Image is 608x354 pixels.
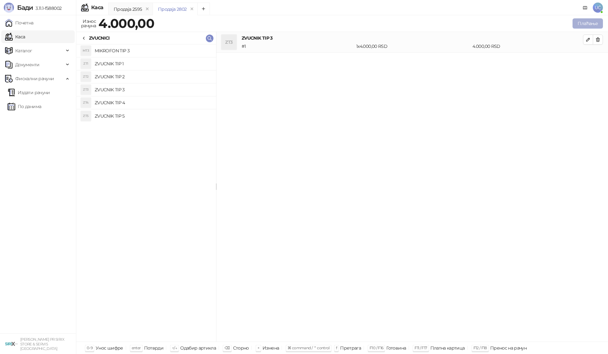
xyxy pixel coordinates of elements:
small: [PERSON_NAME] PR SIRIX STORE & SERVIS [GEOGRAPHIC_DATA] [20,337,64,351]
span: f [336,345,337,350]
div: ZVUCNICI [89,35,110,42]
span: UĆ [593,3,603,13]
div: Готовина [386,344,406,352]
span: Документи [15,58,39,71]
div: 4.000,00 RSD [471,43,584,50]
div: Продаја 2802 [158,6,187,13]
div: Одабир артикла [180,344,216,352]
button: remove [188,6,196,12]
div: Потврди [144,344,164,352]
div: ZT4 [81,98,91,108]
h4: ZVUCNIK TIP 4 [95,98,211,108]
div: ZT2 [81,72,91,82]
button: Плаћање [573,18,603,29]
h4: ZVUCNIK TIP 3 [95,85,211,95]
div: MT3 [81,46,91,56]
div: # 1 [240,43,355,50]
div: Претрага [340,344,361,352]
div: Сторно [233,344,249,352]
a: По данима [8,100,41,113]
div: Платна картица [430,344,465,352]
span: 3.11.1-f588002 [33,5,61,11]
div: ZT3 [81,85,91,95]
span: 0-9 [87,345,92,350]
span: Фискални рачуни [15,72,54,85]
h4: ZVUCNIK TIP 2 [95,72,211,82]
a: Каса [5,30,25,43]
span: Каталог [15,44,32,57]
h4: ZVUCNIK TIP 5 [95,111,211,121]
strong: 4.000,00 [98,16,154,31]
h4: ZVUCNIK TIP 3 [242,35,583,42]
span: + [257,345,259,350]
div: Унос шифре [96,344,123,352]
div: grid [76,44,216,342]
button: remove [143,6,151,12]
h4: ZVUCNIK TIP 1 [95,59,211,69]
div: ZT5 [81,111,91,121]
span: F12 / F18 [473,345,487,350]
span: ↑/↓ [172,345,177,350]
h4: MIKROFON TIP 3 [95,46,211,56]
div: Измена [263,344,279,352]
div: Пренос на рачун [490,344,527,352]
span: ⌘ command / ⌃ control [288,345,330,350]
span: enter [132,345,141,350]
div: ZT1 [81,59,91,69]
span: Бади [17,4,33,11]
a: Документација [580,3,590,13]
a: Издати рачуни [8,86,50,99]
div: Износ рачуна [80,17,97,30]
a: Почетна [5,16,34,29]
img: 64x64-companyLogo-cb9a1907-c9b0-4601-bb5e-5084e694c383.png [5,338,18,350]
div: Каса [91,5,103,10]
button: Add tab [197,3,210,15]
div: ZT3 [221,35,237,50]
span: F11 / F17 [415,345,427,350]
span: F10 / F16 [370,345,383,350]
span: ⌫ [225,345,230,350]
img: Logo [4,3,14,13]
div: 1 x 4.000,00 RSD [355,43,471,50]
div: Продаја 2595 [114,6,142,13]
